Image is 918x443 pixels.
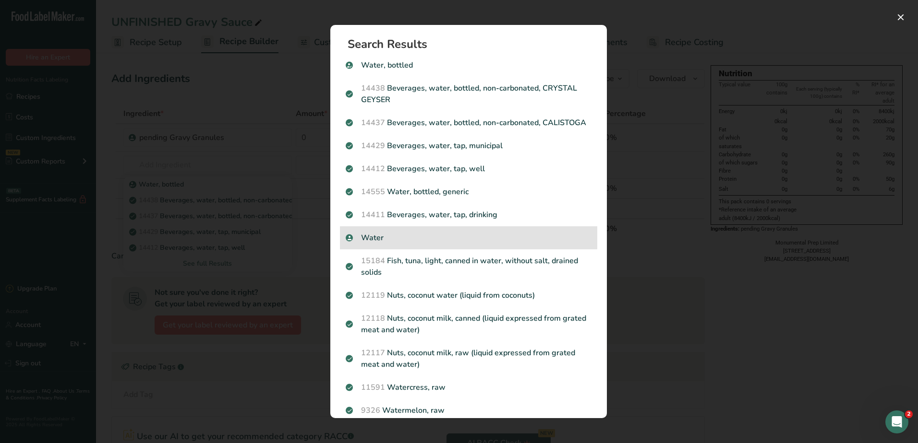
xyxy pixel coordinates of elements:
[346,405,592,416] p: Watermelon, raw
[346,163,592,175] p: Beverages, water, tap, well
[346,140,592,152] p: Beverages, water, tap, municipal
[346,82,592,105] p: Beverages, water, bottled, non-carbonated, CRYSTAL GEYSER
[905,410,913,418] span: 2
[361,210,385,220] span: 14411
[346,209,592,221] p: Beverages, water, tap, drinking
[346,117,592,128] p: Beverages, water, bottled, non-carbonated, CALISTOGA
[348,38,597,50] h1: Search Results
[361,83,385,93] span: 14438
[346,59,592,71] p: Water, bottled
[346,232,592,244] p: Water
[346,347,592,370] p: Nuts, coconut milk, raw (liquid expressed from grated meat and water)
[361,313,385,324] span: 12118
[346,290,592,301] p: Nuts, coconut water (liquid from coconuts)
[361,290,385,301] span: 12119
[361,140,385,151] span: 14429
[346,382,592,393] p: Watercress, raw
[361,348,385,358] span: 12117
[361,187,385,197] span: 14555
[361,405,380,416] span: 9326
[361,256,385,266] span: 15184
[361,117,385,128] span: 14437
[346,313,592,336] p: Nuts, coconut milk, canned (liquid expressed from grated meat and water)
[885,410,908,433] iframe: Intercom live chat
[361,163,385,174] span: 14412
[361,382,385,393] span: 11591
[346,186,592,198] p: Water, bottled, generic
[346,255,592,278] p: Fish, tuna, light, canned in water, without salt, drained solids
